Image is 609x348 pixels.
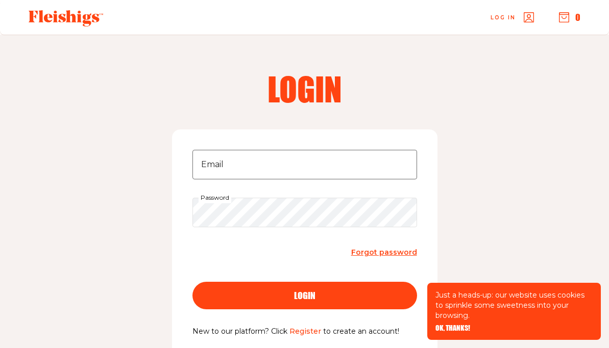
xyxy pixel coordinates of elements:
[491,14,516,21] span: Log in
[192,326,417,338] p: New to our platform? Click to create an account!
[559,12,580,23] button: 0
[435,325,470,332] button: OK, THANKS!
[289,327,321,336] a: Register
[351,246,417,259] a: Forgot password
[294,291,315,300] span: login
[192,150,417,179] input: Email
[435,290,593,320] p: Just a heads-up: our website uses cookies to sprinkle some sweetness into your browsing.
[192,282,417,309] button: login
[199,192,231,203] label: Password
[174,72,435,105] h2: Login
[351,248,417,257] span: Forgot password
[491,12,534,22] a: Log in
[192,198,417,227] input: Password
